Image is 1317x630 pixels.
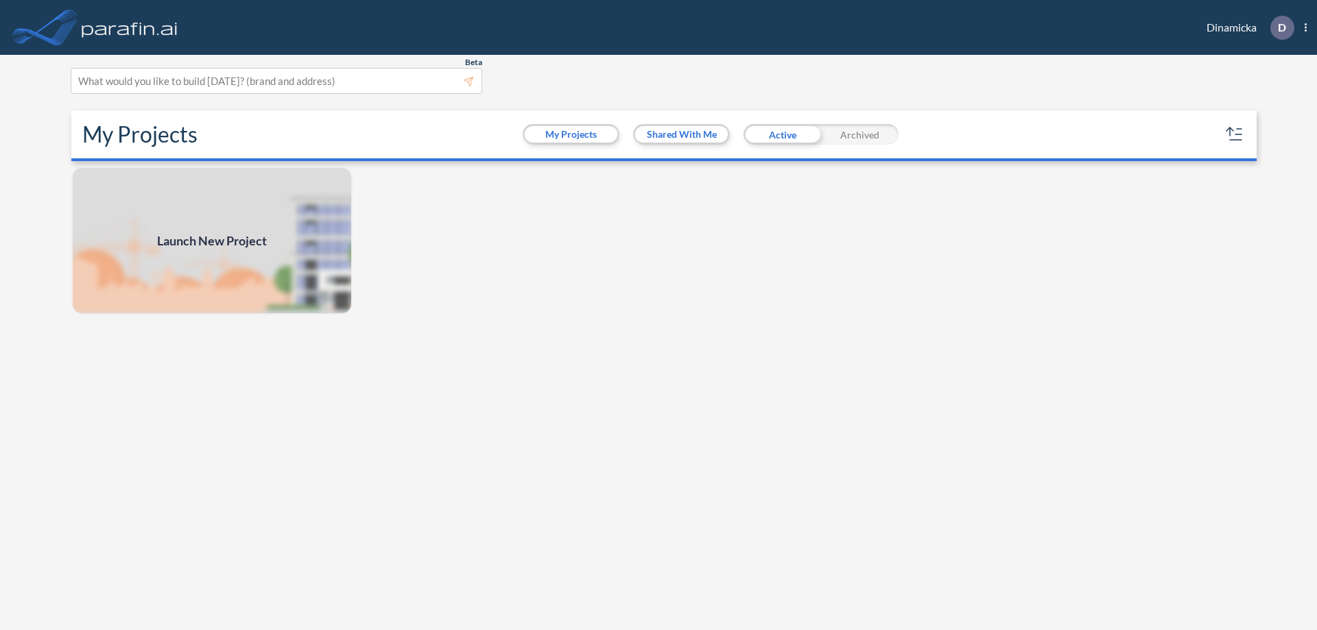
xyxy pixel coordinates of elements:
[635,126,728,143] button: Shared With Me
[82,121,198,147] h2: My Projects
[71,167,353,315] img: add
[1278,21,1286,34] p: D
[744,124,821,145] div: Active
[525,126,617,143] button: My Projects
[71,167,353,315] a: Launch New Project
[157,232,267,250] span: Launch New Project
[79,14,180,41] img: logo
[465,57,482,68] span: Beta
[821,124,899,145] div: Archived
[1186,16,1307,40] div: Dinamicka
[1224,123,1246,145] button: sort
